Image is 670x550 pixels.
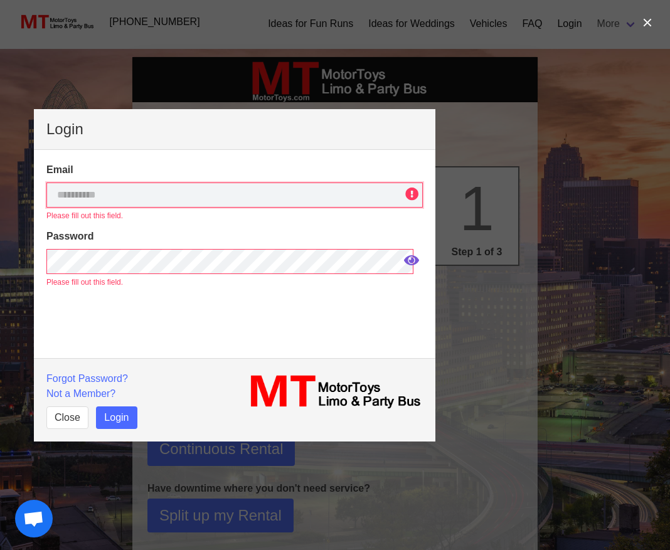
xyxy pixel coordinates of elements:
p: Login [46,122,423,137]
a: Forgot Password? [46,373,128,384]
a: Not a Member? [46,388,115,399]
img: MT_logo_name.png [242,371,423,413]
p: Please fill out this field. [46,210,423,221]
button: Login [96,406,137,429]
label: Password [46,229,423,244]
label: Email [46,162,423,177]
div: Open chat [15,500,53,537]
iframe: reCAPTCHA [46,295,237,389]
p: Please fill out this field. [46,277,423,288]
button: Close [46,406,88,429]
